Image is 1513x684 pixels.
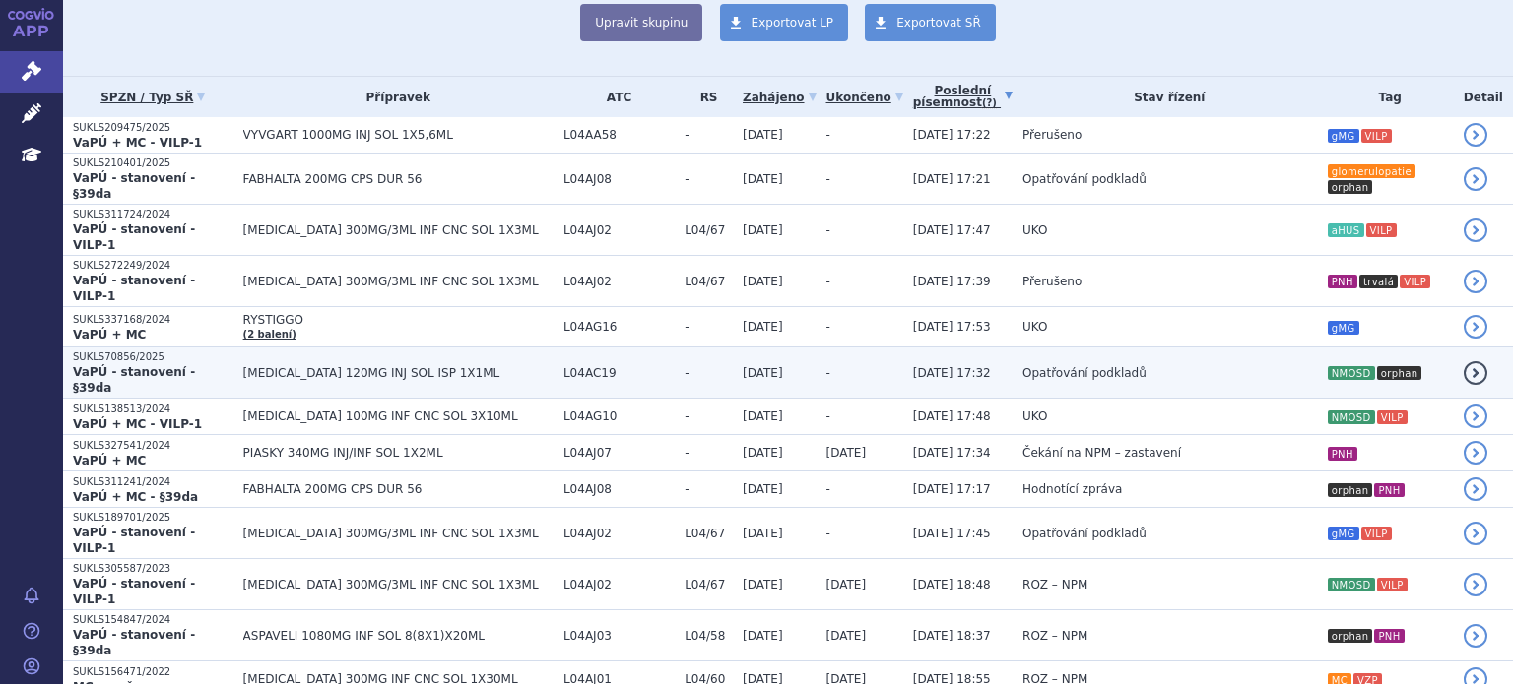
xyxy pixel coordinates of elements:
[563,578,675,591] span: L04AJ02
[73,439,233,453] p: SUKLS327541/2024
[685,629,733,643] span: L04/58
[685,446,733,460] span: -
[1317,77,1454,117] th: Tag
[685,366,733,380] span: -
[913,172,991,186] span: [DATE] 17:21
[563,446,675,460] span: L04AJ07
[826,482,830,496] span: -
[675,77,733,117] th: RS
[243,275,554,288] span: [MEDICAL_DATA] 300MG/3ML INF CNC SOL 1X3ML
[685,320,733,334] span: -
[1361,129,1392,143] i: VILP
[826,223,830,237] span: -
[1464,522,1487,545] a: detail
[73,490,198,504] strong: VaPÚ + MC - §39da
[73,577,195,606] strong: VaPÚ - stanovení - VILP-1
[73,350,233,364] p: SUKLS70856/2025
[1022,366,1147,380] span: Opatřování podkladů
[1022,527,1147,540] span: Opatřování podkladů
[243,172,554,186] span: FABHALTA 200MG CPS DUR 56
[563,223,675,237] span: L04AJ02
[73,665,233,679] p: SUKLS156471/2022
[1464,167,1487,191] a: detail
[73,84,233,111] a: SPZN / Typ SŘ
[743,527,783,540] span: [DATE]
[73,274,195,303] strong: VaPÚ - stanovení - VILP-1
[743,84,816,111] a: Zahájeno
[685,275,733,288] span: L04/67
[1464,477,1487,501] a: detail
[913,366,991,380] span: [DATE] 17:32
[913,320,991,334] span: [DATE] 17:53
[1328,629,1373,643] i: orphan
[826,366,830,380] span: -
[243,482,554,496] span: FABHALTA 200MG CPS DUR 56
[1328,483,1373,497] i: orphan
[1022,446,1181,460] span: Čekání na NPM – zastavení
[1366,223,1397,237] i: VILP
[1464,573,1487,596] a: detail
[685,482,733,496] span: -
[1361,527,1392,540] i: VILP
[1022,320,1047,334] span: UKO
[563,527,675,540] span: L04AJ02
[73,526,195,555] strong: VaPÚ - stanovení - VILP-1
[865,4,996,41] a: Exportovat SŘ
[1400,275,1430,288] i: VILP
[73,328,146,342] strong: VaPÚ + MC
[913,482,991,496] span: [DATE] 17:17
[1328,180,1373,194] i: orphan
[563,128,675,142] span: L04AA58
[73,171,195,201] strong: VaPÚ - stanovení - §39da
[1328,578,1375,591] i: NMOSD
[1464,270,1487,293] a: detail
[826,275,830,288] span: -
[1464,123,1487,147] a: detail
[685,409,733,423] span: -
[73,313,233,327] p: SUKLS337168/2024
[743,275,783,288] span: [DATE]
[1022,482,1122,496] span: Hodnotící zpráva
[743,128,783,142] span: [DATE]
[1022,629,1087,643] span: ROZ – NPM
[1377,410,1408,424] i: VILP
[1377,366,1422,380] i: orphan
[73,136,202,150] strong: VaPÚ + MC - VILP-1
[1022,409,1047,423] span: UKO
[743,223,783,237] span: [DATE]
[685,128,733,142] span: -
[73,417,202,431] strong: VaPÚ + MC - VILP-1
[243,366,554,380] span: [MEDICAL_DATA] 120MG INJ SOL ISP 1X1ML
[243,313,554,327] span: RYSTIGGO
[720,4,849,41] a: Exportovat LP
[1013,77,1317,117] th: Stav řízení
[563,320,675,334] span: L04AG16
[913,629,991,643] span: [DATE] 18:37
[563,172,675,186] span: L04AJ08
[826,128,830,142] span: -
[1464,361,1487,385] a: detail
[1022,128,1082,142] span: Přerušeno
[73,562,233,576] p: SUKLS305587/2023
[1377,578,1408,591] i: VILP
[743,578,783,591] span: [DATE]
[913,128,991,142] span: [DATE] 17:22
[743,366,783,380] span: [DATE]
[73,121,233,135] p: SUKLS209475/2025
[826,172,830,186] span: -
[243,578,554,591] span: [MEDICAL_DATA] 300MG/3ML INF CNC SOL 1X3ML
[73,208,233,221] p: SUKLS311724/2024
[913,77,1013,117] a: Poslednípísemnost(?)
[913,275,991,288] span: [DATE] 17:39
[554,77,675,117] th: ATC
[685,578,733,591] span: L04/67
[1328,223,1364,237] i: aHUS
[73,613,233,627] p: SUKLS154847/2024
[685,223,733,237] span: L04/67
[1374,629,1404,643] i: PNH
[743,629,783,643] span: [DATE]
[243,223,554,237] span: [MEDICAL_DATA] 300MG/3ML INF CNC SOL 1X3ML
[73,259,233,273] p: SUKLS272249/2024
[752,16,834,30] span: Exportovat LP
[913,527,991,540] span: [DATE] 17:45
